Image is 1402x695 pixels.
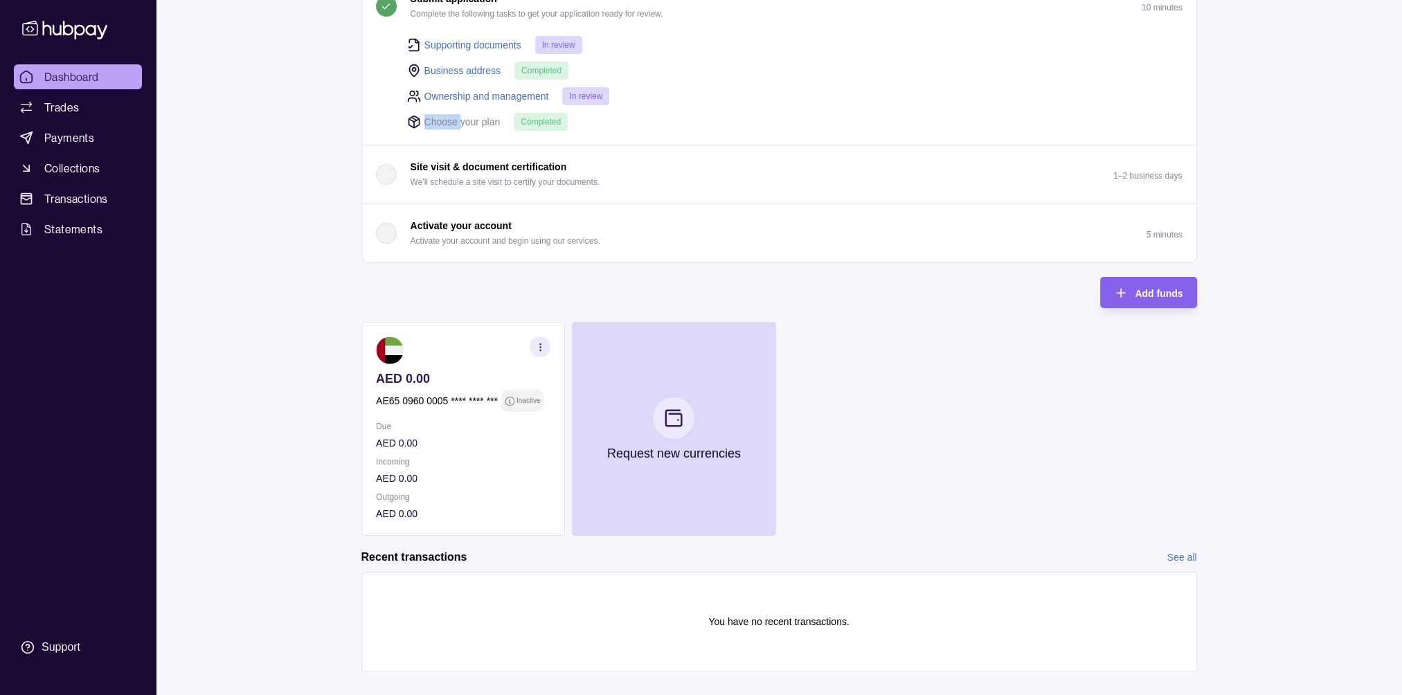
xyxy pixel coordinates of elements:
[411,174,600,190] p: We'll schedule a site visit to certify your documents.
[376,454,550,469] p: Incoming
[376,371,550,386] p: AED 0.00
[44,221,102,237] span: Statements
[424,89,549,104] a: Ownership and management
[376,471,550,486] p: AED 0.00
[1113,171,1182,181] p: 1–2 business days
[424,63,501,78] a: Business address
[44,69,99,85] span: Dashboard
[606,446,740,461] p: Request new currencies
[411,233,600,249] p: Activate your account and begin using our services.
[14,95,142,120] a: Trades
[1142,3,1183,12] p: 10 minutes
[376,506,550,521] p: AED 0.00
[362,145,1196,204] button: Site visit & document certification We'll schedule a site visit to certify your documents.1–2 bus...
[44,190,108,207] span: Transactions
[14,64,142,89] a: Dashboard
[1135,288,1183,299] span: Add funds
[42,640,80,655] div: Support
[376,336,404,364] img: ae
[1100,277,1196,308] button: Add funds
[424,37,521,53] a: Supporting documents
[44,99,79,116] span: Trades
[44,160,100,177] span: Collections
[708,614,849,629] p: You have no recent transactions.
[521,117,561,127] span: Completed
[516,393,539,408] p: Inactive
[569,91,602,101] span: In review
[542,40,575,50] span: In review
[14,156,142,181] a: Collections
[376,419,550,434] p: Due
[376,489,550,505] p: Outgoing
[362,204,1196,262] button: Activate your account Activate your account and begin using our services.5 minutes
[411,6,663,21] p: Complete the following tasks to get your application ready for review.
[44,129,94,146] span: Payments
[572,322,775,536] button: Request new currencies
[1167,550,1197,565] a: See all
[14,633,142,662] a: Support
[521,66,561,75] span: Completed
[14,125,142,150] a: Payments
[361,550,467,565] h2: Recent transactions
[362,35,1196,145] div: Submit application Complete the following tasks to get your application ready for review.10 minutes
[376,435,550,451] p: AED 0.00
[411,159,567,174] p: Site visit & document certification
[1146,230,1182,240] p: 5 minutes
[424,114,501,129] p: Choose your plan
[14,217,142,242] a: Statements
[14,186,142,211] a: Transactions
[411,218,512,233] p: Activate your account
